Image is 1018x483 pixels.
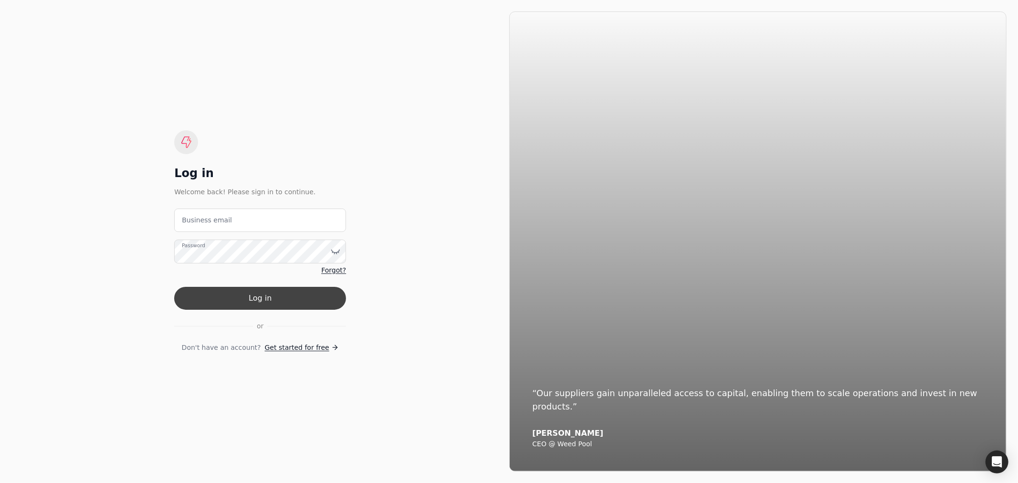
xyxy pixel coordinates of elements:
div: CEO @ Weed Pool [533,440,984,449]
div: Log in [174,166,346,181]
label: Password [182,242,205,250]
div: “Our suppliers gain unparalleled access to capital, enabling them to scale operations and invest ... [533,387,984,413]
span: Get started for free [265,343,329,353]
a: Get started for free [265,343,339,353]
span: or [257,321,263,331]
label: Business email [182,215,232,225]
div: Open Intercom Messenger [986,451,1008,473]
button: Log in [174,287,346,310]
div: Welcome back! Please sign in to continue. [174,187,346,197]
div: [PERSON_NAME] [533,429,984,438]
a: Forgot? [321,265,346,275]
span: Don't have an account? [182,343,261,353]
